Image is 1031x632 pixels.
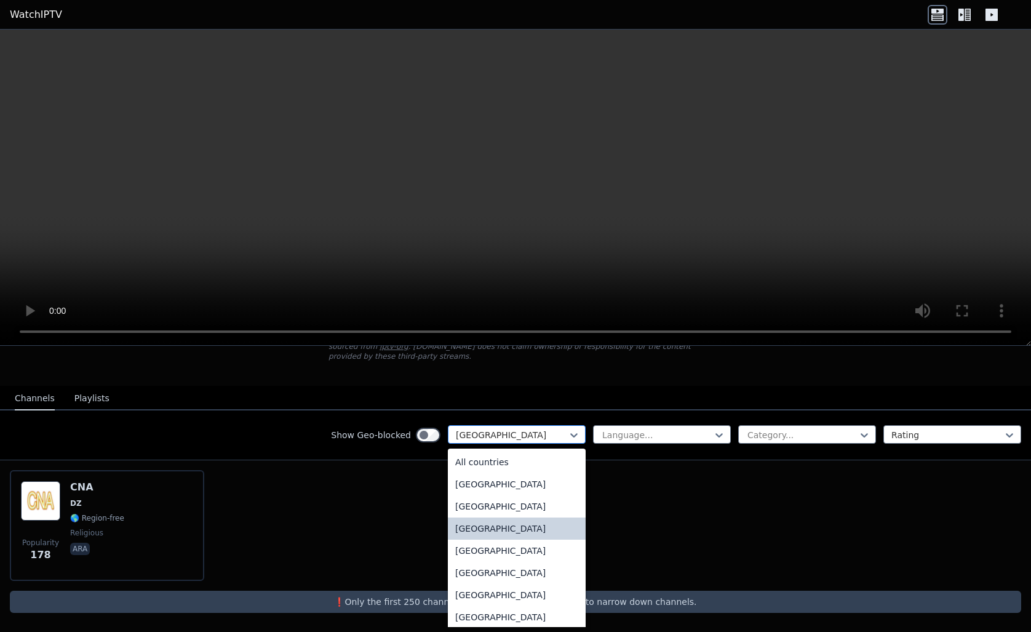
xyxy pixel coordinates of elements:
[448,451,586,473] div: All countries
[448,562,586,584] div: [GEOGRAPHIC_DATA]
[328,332,703,361] p: [DOMAIN_NAME] does not host or serve any video content directly. All streams available here are s...
[448,473,586,495] div: [GEOGRAPHIC_DATA]
[448,540,586,562] div: [GEOGRAPHIC_DATA]
[70,481,124,494] h6: CNA
[15,596,1016,608] p: ❗️Only the first 250 channels are returned, use the filters to narrow down channels.
[448,584,586,606] div: [GEOGRAPHIC_DATA]
[448,606,586,628] div: [GEOGRAPHIC_DATA]
[15,387,55,410] button: Channels
[10,7,62,22] a: WatchIPTV
[70,498,82,508] span: DZ
[331,429,411,441] label: Show Geo-blocked
[70,543,90,555] p: ara
[70,513,124,523] span: 🌎 Region-free
[70,528,103,538] span: religious
[22,538,59,548] span: Popularity
[30,548,50,562] span: 178
[380,342,408,351] a: iptv-org
[448,518,586,540] div: [GEOGRAPHIC_DATA]
[74,387,109,410] button: Playlists
[21,481,60,521] img: CNA
[448,495,586,518] div: [GEOGRAPHIC_DATA]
